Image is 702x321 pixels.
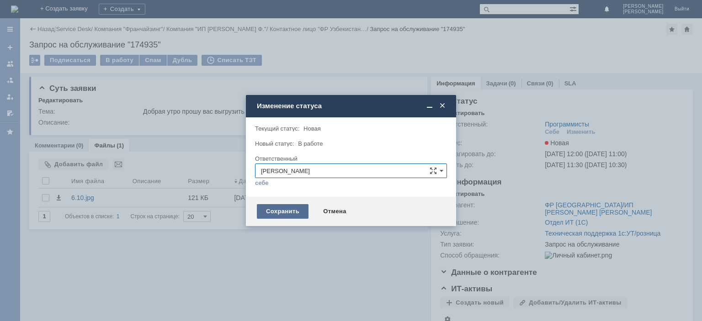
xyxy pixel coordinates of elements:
[298,140,323,147] span: В работе
[303,125,321,132] span: Новая
[425,102,434,110] span: Свернуть (Ctrl + M)
[255,125,299,132] label: Текущий статус:
[255,156,445,162] div: Ответственный
[257,102,447,110] div: Изменение статуса
[255,179,269,187] a: себе
[255,140,294,147] label: Новый статус:
[438,102,447,110] span: Закрыть
[430,167,437,174] span: Сложная форма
